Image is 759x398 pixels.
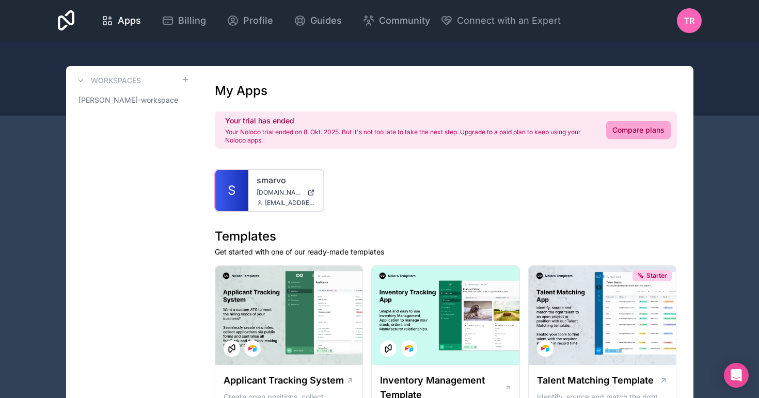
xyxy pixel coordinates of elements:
[606,121,671,139] a: Compare plans
[243,13,273,28] span: Profile
[153,9,214,32] a: Billing
[215,228,677,245] h1: Templates
[78,95,178,105] span: [PERSON_NAME]-workspace
[118,13,141,28] span: Apps
[224,373,344,388] h1: Applicant Tracking System
[440,13,561,28] button: Connect with an Expert
[724,363,749,388] div: Open Intercom Messenger
[225,116,594,126] h2: Your trial has ended
[178,13,206,28] span: Billing
[228,182,235,199] span: S
[215,247,677,257] p: Get started with one of our ready-made templates
[215,83,267,99] h1: My Apps
[646,272,667,280] span: Starter
[684,14,694,27] span: TR
[257,188,315,197] a: [DOMAIN_NAME]
[225,128,594,145] p: Your Noloco trial ended on 8. Okt. 2025. But it's not too late to take the next step. Upgrade to ...
[265,199,315,207] span: [EMAIL_ADDRESS][DOMAIN_NAME]
[541,344,549,353] img: Airtable Logo
[405,344,413,353] img: Airtable Logo
[215,170,248,211] a: S
[93,9,149,32] a: Apps
[248,344,257,353] img: Airtable Logo
[257,174,315,186] a: smarvo
[379,13,430,28] span: Community
[286,9,350,32] a: Guides
[91,75,141,86] h3: Workspaces
[457,13,561,28] span: Connect with an Expert
[257,188,304,197] span: [DOMAIN_NAME]
[537,373,654,388] h1: Talent Matching Template
[74,91,189,109] a: [PERSON_NAME]-workspace
[74,74,141,87] a: Workspaces
[310,13,342,28] span: Guides
[218,9,281,32] a: Profile
[354,9,438,32] a: Community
